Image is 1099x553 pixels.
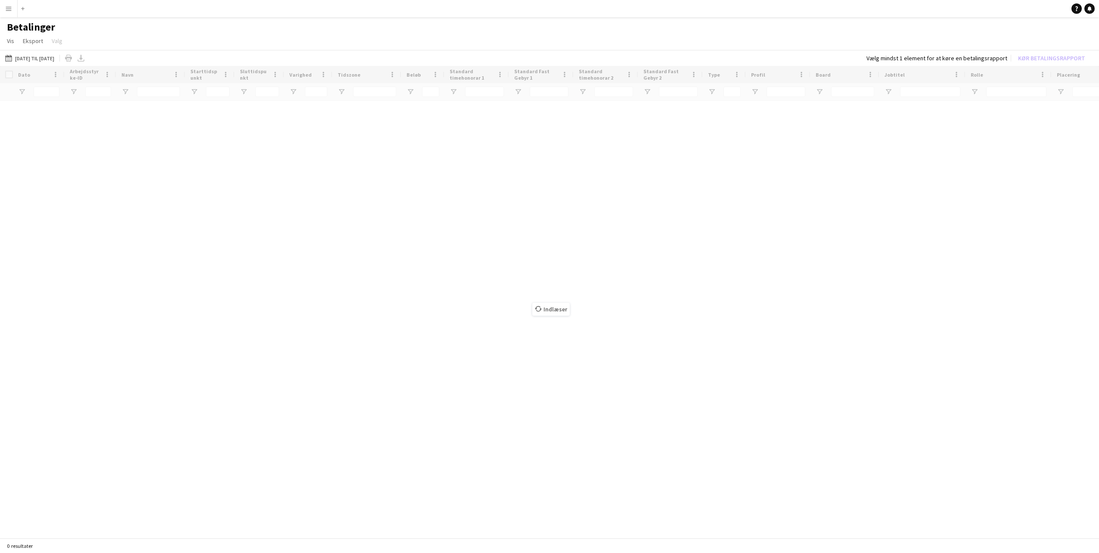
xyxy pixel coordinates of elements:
button: [DATE] til [DATE] [3,53,56,63]
a: Eksport [19,35,47,47]
a: Vis [3,35,18,47]
span: Indlæser [532,303,570,316]
span: Vis [7,37,14,45]
span: Eksport [23,37,43,45]
div: Vælg mindst 1 element for at køre en betalingsrapport [866,54,1007,62]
